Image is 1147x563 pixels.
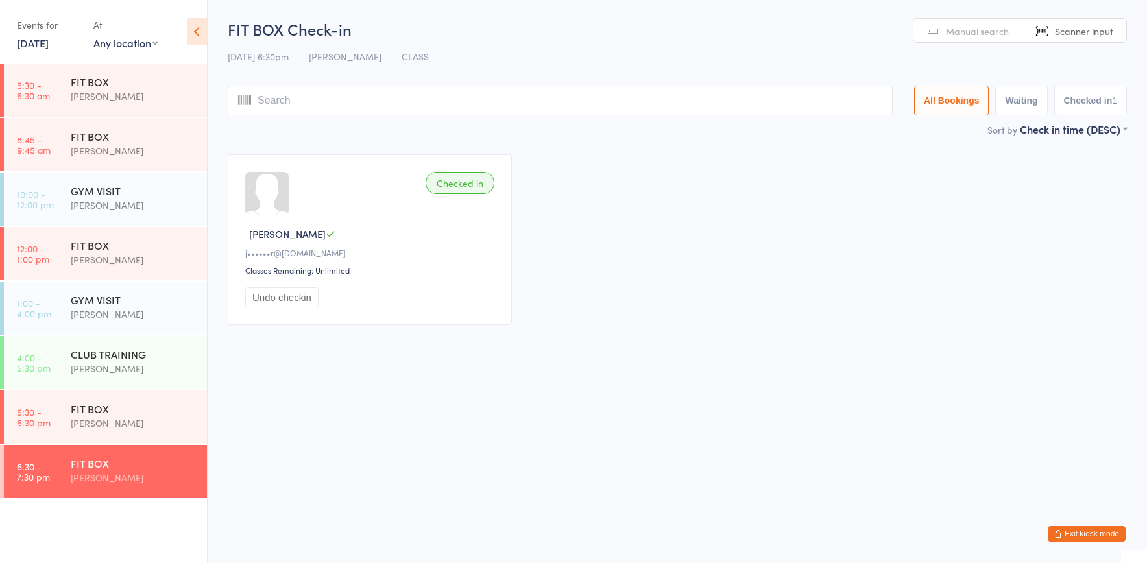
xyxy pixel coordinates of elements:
time: 6:30 - 7:30 pm [17,461,50,482]
div: FIT BOX [71,238,196,252]
button: Exit kiosk mode [1048,526,1126,542]
label: Sort by [987,123,1017,136]
span: Scanner input [1055,25,1113,38]
div: [PERSON_NAME] [71,307,196,322]
div: j••••••r@[DOMAIN_NAME] [245,247,498,258]
time: 1:00 - 4:00 pm [17,298,51,318]
span: CLASS [402,50,429,63]
div: FIT BOX [71,129,196,143]
div: Any location [93,36,158,50]
div: [PERSON_NAME] [71,470,196,485]
a: 6:30 -7:30 pmFIT BOX[PERSON_NAME] [4,445,207,498]
a: 5:30 -6:30 pmFIT BOX[PERSON_NAME] [4,390,207,444]
span: [DATE] 6:30pm [228,50,289,63]
div: Checked in [426,172,494,194]
div: CLUB TRAINING [71,347,196,361]
div: At [93,14,158,36]
time: 12:00 - 1:00 pm [17,243,49,264]
div: [PERSON_NAME] [71,143,196,158]
div: Check in time (DESC) [1020,122,1127,136]
div: [PERSON_NAME] [71,198,196,213]
a: 8:45 -9:45 amFIT BOX[PERSON_NAME] [4,118,207,171]
input: Search [228,86,893,115]
h2: FIT BOX Check-in [228,18,1127,40]
time: 5:30 - 6:30 pm [17,407,51,427]
span: [PERSON_NAME] [309,50,381,63]
a: 10:00 -12:00 pmGYM VISIT[PERSON_NAME] [4,173,207,226]
a: [DATE] [17,36,49,50]
div: [PERSON_NAME] [71,89,196,104]
span: [PERSON_NAME] [249,227,326,241]
div: Classes Remaining: Unlimited [245,265,498,276]
time: 8:45 - 9:45 am [17,134,51,155]
div: 1 [1112,95,1117,106]
div: [PERSON_NAME] [71,252,196,267]
button: Undo checkin [245,287,319,307]
button: Checked in1 [1054,86,1128,115]
button: All Bookings [914,86,989,115]
a: 5:30 -6:30 amFIT BOX[PERSON_NAME] [4,64,207,117]
a: 1:00 -4:00 pmGYM VISIT[PERSON_NAME] [4,281,207,335]
button: Waiting [995,86,1047,115]
div: Events for [17,14,80,36]
div: FIT BOX [71,75,196,89]
div: [PERSON_NAME] [71,416,196,431]
time: 4:00 - 5:30 pm [17,352,51,373]
div: [PERSON_NAME] [71,361,196,376]
div: GYM VISIT [71,293,196,307]
div: FIT BOX [71,401,196,416]
div: GYM VISIT [71,184,196,198]
a: 12:00 -1:00 pmFIT BOX[PERSON_NAME] [4,227,207,280]
time: 10:00 - 12:00 pm [17,189,54,210]
span: Manual search [946,25,1009,38]
div: FIT BOX [71,456,196,470]
a: 4:00 -5:30 pmCLUB TRAINING[PERSON_NAME] [4,336,207,389]
time: 5:30 - 6:30 am [17,80,50,101]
